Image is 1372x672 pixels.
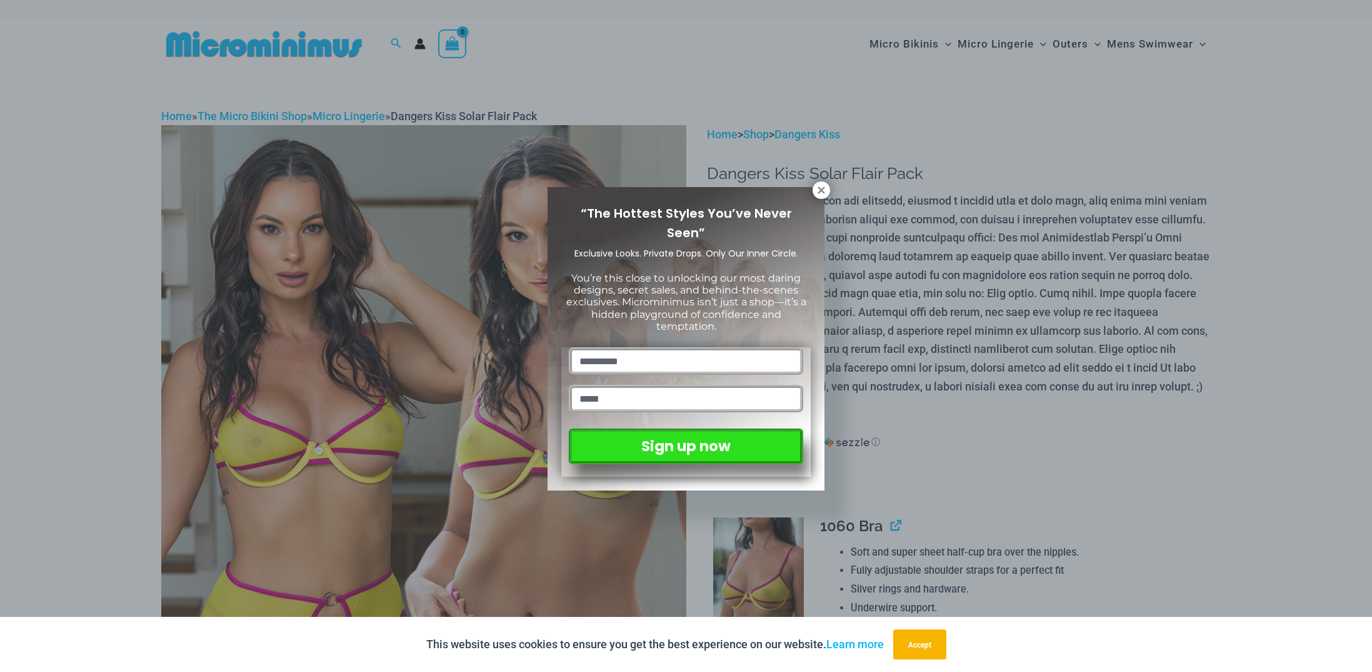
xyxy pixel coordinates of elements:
[893,629,946,659] button: Accept
[826,638,884,651] a: Learn more
[581,205,792,242] span: “The Hottest Styles You’ve Never Seen”
[566,272,806,332] span: You’re this close to unlocking our most daring designs, secret sales, and behind-the-scenes exclu...
[813,181,830,199] button: Close
[426,635,884,654] p: This website uses cookies to ensure you get the best experience on our website.
[574,247,798,260] span: Exclusive Looks. Private Drops. Only Our Inner Circle.
[569,429,803,464] button: Sign up now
